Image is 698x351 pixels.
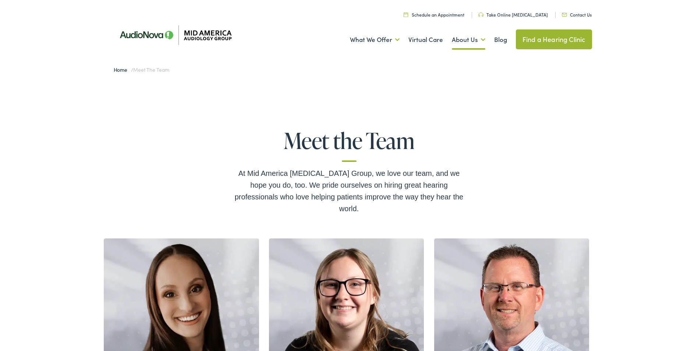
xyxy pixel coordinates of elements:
img: utility icon [478,13,483,17]
a: Blog [494,26,507,53]
img: utility icon [404,12,408,17]
span: Meet the Team [133,66,169,73]
img: utility icon [562,13,567,17]
a: Home [114,66,131,73]
a: About Us [452,26,485,53]
a: Contact Us [562,11,592,18]
a: Take Online [MEDICAL_DATA] [478,11,548,18]
span: / [114,66,169,73]
div: At Mid America [MEDICAL_DATA] Group, we love our team, and we hope you do, too. We pride ourselve... [231,167,467,214]
h1: Meet the Team [231,128,467,162]
a: Virtual Care [408,26,443,53]
a: Find a Hearing Clinic [516,29,592,49]
a: Schedule an Appointment [404,11,464,18]
a: What We Offer [350,26,400,53]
